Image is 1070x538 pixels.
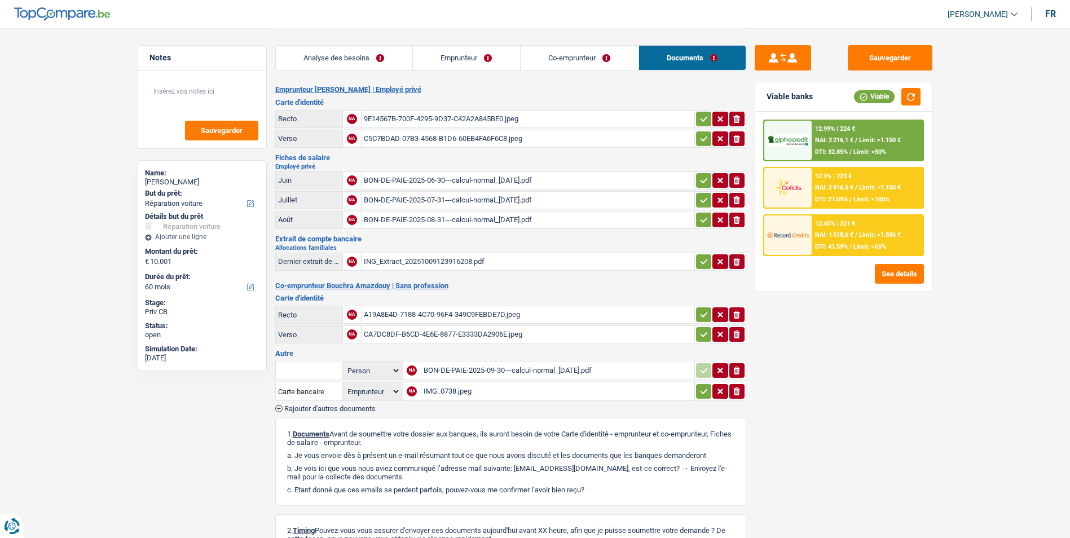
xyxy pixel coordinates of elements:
[859,184,901,191] span: Limit: >1.100 €
[278,196,340,204] div: Juillet
[364,253,692,270] div: ING_Extract_20251009123916208.pdf
[275,405,376,412] button: Rajouter d'autres documents
[639,46,746,70] a: Documents
[855,231,857,239] span: /
[815,196,848,203] span: DTI: 27.09%
[815,184,853,191] span: NAI: 2 916,5 €
[145,169,259,178] div: Name:
[815,148,848,156] span: DTI: 32.85%
[278,176,340,184] div: Juin
[853,243,886,250] span: Limit: <65%
[14,7,110,21] img: TopCompare Logo
[364,211,692,228] div: BON-DE-PAIE-2025-08-31---calcul-normal_[DATE].pdf
[347,114,357,124] div: NA
[849,148,852,156] span: /
[276,46,412,70] a: Analyse des besoins
[364,130,692,147] div: C5C7BDAD-07B3-4568-B1D6-60EB4FA6F6C8.jpeg
[278,215,340,224] div: Août
[815,220,855,227] div: 12.45% | 221 €
[145,272,257,281] label: Durée du prêt:
[278,330,340,339] div: Verso
[815,243,848,250] span: DTI: 41.59%
[284,405,376,412] span: Rajouter d'autres documents
[364,192,692,209] div: BON-DE-PAIE-2025-07-31---calcul-normal_[DATE].pdf
[201,127,243,134] span: Sauvegarder
[407,365,417,376] div: NA
[145,257,149,266] span: €
[145,354,259,363] div: [DATE]
[364,111,692,127] div: 9E14567B-700F-4295-9D37-C42A2A845BE0.jpeg
[275,164,746,170] h2: Employé privé
[347,310,357,320] div: NA
[521,46,639,70] a: Co-emprunteur
[849,196,852,203] span: /
[815,136,853,144] span: NAI: 2 216,1 €
[275,85,746,94] h2: Emprunteur [PERSON_NAME] | Employé privé
[275,245,746,251] h2: Allocations familiales
[145,247,257,256] label: Montant du prêt:
[287,451,734,460] p: a. Je vous envoie dès à présent un e-mail résumant tout ce que nous avons discuté et les doc...
[145,298,259,307] div: Stage:
[849,243,852,250] span: /
[287,430,734,447] p: 1. Avant de soumettre votre dossier aux banques, ils auront besoin de votre Carte d'identité - em...
[853,196,890,203] span: Limit: <100%
[275,294,746,302] h3: Carte d'identité
[145,178,259,187] div: [PERSON_NAME]
[185,121,258,140] button: Sauvegarder
[875,264,924,284] button: See details
[275,235,746,242] h3: Extrait de compte bancaire
[859,136,901,144] span: Limit: >1.150 €
[424,383,692,400] div: IMG_0738.jpeg
[145,321,259,330] div: Status:
[275,350,746,357] h3: Autre
[293,430,329,438] span: Documents
[145,189,257,198] label: But du prêt:
[859,231,901,239] span: Limit: >1.506 €
[145,233,259,241] div: Ajouter une ligne
[1045,8,1056,19] div: fr
[815,231,853,239] span: NAI: 1 518,6 €
[407,386,417,396] div: NA
[293,526,315,535] span: Timing
[767,224,809,245] img: Record Credits
[347,215,357,225] div: NA
[275,281,746,290] h2: Co-emprunteur Bouchra Amazdouy | Sans profession
[278,134,340,143] div: Verso
[287,464,734,481] p: b. Je vois ici que vous nous aviez communiqué l’adresse mail suivante: [EMAIL_ADDRESS][DOMAIN_NA...
[149,53,255,63] h5: Notes
[424,362,692,379] div: BON-DE-PAIE-2025-09-30---calcul-normal_[DATE].pdf
[854,90,895,103] div: Viable
[939,5,1018,24] a: [PERSON_NAME]
[853,148,886,156] span: Limit: <50%
[347,195,357,205] div: NA
[364,326,692,343] div: CA7DC8DF-B6CD-4E6E-8877-E3333DA2906E.jpeg
[347,134,357,144] div: NA
[364,172,692,189] div: BON-DE-PAIE-2025-06-30---calcul-normal_[DATE].pdf
[848,45,932,70] button: Sauvegarder
[767,134,809,147] img: AlphaCredit
[364,306,692,323] div: A19A8E4D-7188-4C70-96F4-349C9FEBDE7D.jpeg
[855,136,857,144] span: /
[855,184,857,191] span: /
[767,177,809,198] img: Cofidis
[278,311,340,319] div: Recto
[145,330,259,339] div: open
[815,173,852,180] div: 12.9% | 223 €
[145,212,259,221] div: Détails but du prêt
[145,345,259,354] div: Simulation Date:
[347,175,357,186] div: NA
[287,486,734,494] p: c. Etant donné que ces emails se perdent parfois, pouvez-vous me confirmer l’avoir bien reçu?
[815,125,855,133] div: 12.99% | 224 €
[275,154,746,161] h3: Fiches de salaire
[145,307,259,316] div: Priv CB
[275,99,746,106] h3: Carte d'identité
[948,10,1008,19] span: [PERSON_NAME]
[347,329,357,339] div: NA
[347,257,357,267] div: NA
[767,92,813,102] div: Viable banks
[278,257,340,266] div: Dernier extrait de compte pour vos allocations familiales
[278,114,340,123] div: Recto
[413,46,520,70] a: Emprunteur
